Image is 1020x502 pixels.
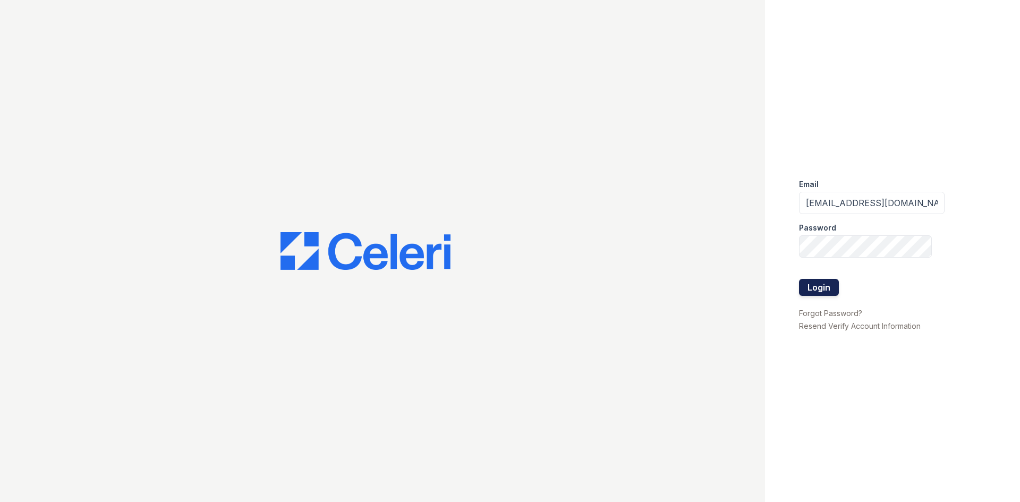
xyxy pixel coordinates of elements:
[799,321,921,330] a: Resend Verify Account Information
[799,223,836,233] label: Password
[799,309,862,318] a: Forgot Password?
[799,179,819,190] label: Email
[799,279,839,296] button: Login
[280,232,450,270] img: CE_Logo_Blue-a8612792a0a2168367f1c8372b55b34899dd931a85d93a1a3d3e32e68fde9ad4.png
